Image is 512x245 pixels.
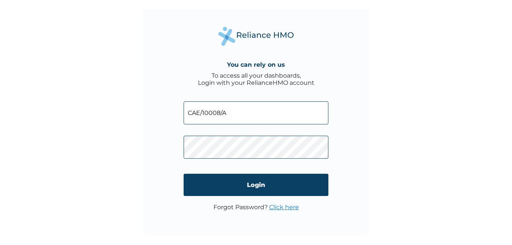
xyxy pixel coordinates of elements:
input: Login [184,174,328,196]
p: Forgot Password? [213,204,299,211]
a: Click here [269,204,299,211]
img: Reliance Health's Logo [218,27,294,46]
input: Email address or HMO ID [184,101,328,124]
h4: You can rely on us [227,61,285,68]
div: To access all your dashboards, Login with your RelianceHMO account [198,72,314,86]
